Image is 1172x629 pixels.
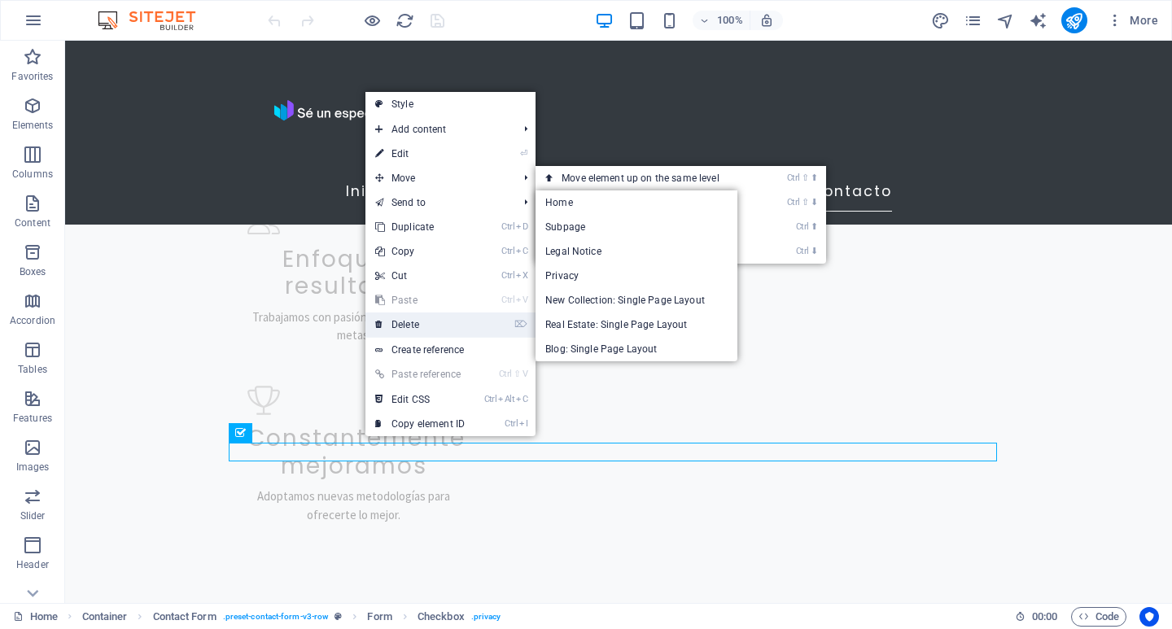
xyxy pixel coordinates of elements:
i: V [523,369,527,379]
i: This element is a customizable preset [335,612,342,621]
a: Legal Notice [536,239,737,264]
button: Code [1071,607,1126,627]
i: Navigator [996,11,1015,30]
span: Code [1078,607,1119,627]
i: Ctrl [505,418,518,429]
a: CtrlAltCEdit CSS [365,387,474,412]
p: Columns [12,168,53,181]
i: ⇧ [514,369,521,379]
button: navigator [996,11,1016,30]
span: : [1043,610,1046,622]
i: Ctrl [484,394,497,404]
i: Ctrl [787,173,800,183]
i: Ctrl [796,246,809,256]
button: Usercentrics [1139,607,1159,627]
a: New Collection: Single Page Layout [536,288,737,312]
i: I [519,418,527,429]
i: ⬆ [811,173,818,183]
button: pages [964,11,983,30]
span: . privacy [471,607,501,627]
a: CtrlXCut [365,264,474,288]
span: Click to select. Double-click to edit [418,607,465,627]
p: Boxes [20,265,46,278]
p: Favorites [11,70,53,83]
i: ⬇ [811,197,818,207]
a: Home [536,190,737,215]
i: V [516,295,527,305]
i: ⏎ [520,148,527,159]
i: Ctrl [787,197,800,207]
i: X [516,270,527,281]
button: design [931,11,951,30]
i: Ctrl [501,270,514,281]
p: Tables [18,363,47,376]
a: ⏎Edit [365,142,474,166]
i: C [516,394,527,404]
i: Publish [1065,11,1083,30]
span: Move [365,166,511,190]
button: publish [1061,7,1087,33]
a: Real Estate: Single Page Layout [536,312,737,337]
i: Ctrl [501,246,514,256]
a: ⌦Delete [365,312,474,337]
a: Ctrl⇧VPaste reference [365,362,474,387]
i: ⬇ [811,246,818,256]
i: Ctrl [796,221,809,232]
p: Elements [12,119,54,132]
p: Header [16,558,49,571]
p: Slider [20,509,46,522]
span: Add content [365,117,511,142]
button: reload [395,11,414,30]
i: Design (Ctrl+Alt+Y) [931,11,950,30]
p: Features [13,412,52,425]
a: Ctrl⇧⬆Move element up on the same level [536,166,765,190]
a: Privacy [536,264,737,288]
img: Editor Logo [94,11,216,30]
i: C [516,246,527,256]
i: ⌦ [514,319,527,330]
a: Style [365,92,536,116]
p: Accordion [10,314,55,327]
a: Subpage [536,215,737,239]
a: CtrlVPaste [365,288,474,312]
i: Pages (Ctrl+Alt+S) [964,11,982,30]
button: text_generator [1029,11,1048,30]
span: Click to select. Double-click to edit [82,607,128,627]
a: Click to cancel selection. Double-click to open Pages [13,607,58,627]
i: Ctrl [501,221,514,232]
a: Send to [365,190,511,215]
p: Content [15,216,50,229]
i: Ctrl [499,369,512,379]
a: Create reference [365,338,536,362]
h6: Session time [1015,607,1058,627]
span: . preset-contact-form-v3-row [223,607,329,627]
nav: breadcrumb [82,607,501,627]
span: More [1107,12,1158,28]
i: ⇧ [802,197,809,207]
a: CtrlDDuplicate [365,215,474,239]
i: Alt [498,394,514,404]
h6: 100% [717,11,743,30]
i: Reload page [396,11,414,30]
button: 100% [693,11,750,30]
span: Click to select. Double-click to edit [153,607,216,627]
i: D [516,221,527,232]
p: Images [16,461,50,474]
span: 00 00 [1032,607,1057,627]
span: Click to select. Double-click to edit [367,607,391,627]
a: Blog: Single Page Layout [536,337,737,361]
a: CtrlICopy element ID [365,412,474,436]
i: On resize automatically adjust zoom level to fit chosen device. [759,13,774,28]
button: More [1100,7,1165,33]
i: AI Writer [1029,11,1047,30]
button: Click here to leave preview mode and continue editing [362,11,382,30]
i: Ctrl [501,295,514,305]
i: ⬆ [811,221,818,232]
a: CtrlCCopy [365,239,474,264]
i: ⇧ [802,173,809,183]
